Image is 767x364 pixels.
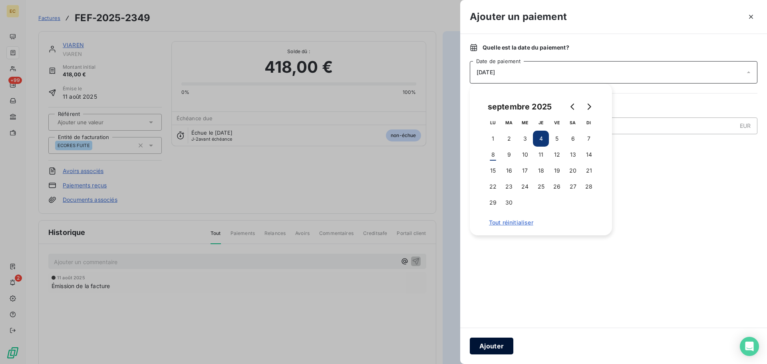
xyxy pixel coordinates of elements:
[581,131,597,147] button: 7
[470,10,567,24] h3: Ajouter un paiement
[470,141,757,149] span: Nouveau solde dû :
[581,179,597,195] button: 28
[565,99,581,115] button: Go to previous month
[483,44,569,52] span: Quelle est la date du paiement ?
[501,163,517,179] button: 16
[533,131,549,147] button: 4
[485,163,501,179] button: 15
[485,195,501,211] button: 29
[565,115,581,131] th: samedi
[517,131,533,147] button: 3
[581,99,597,115] button: Go to next month
[565,147,581,163] button: 13
[501,131,517,147] button: 2
[485,179,501,195] button: 22
[549,179,565,195] button: 26
[485,147,501,163] button: 8
[517,115,533,131] th: mercredi
[501,147,517,163] button: 9
[501,115,517,131] th: mardi
[549,147,565,163] button: 12
[565,179,581,195] button: 27
[565,163,581,179] button: 20
[533,179,549,195] button: 25
[517,179,533,195] button: 24
[485,100,554,113] div: septembre 2025
[549,131,565,147] button: 5
[485,131,501,147] button: 1
[517,147,533,163] button: 10
[470,338,513,354] button: Ajouter
[565,131,581,147] button: 6
[740,337,759,356] div: Open Intercom Messenger
[533,115,549,131] th: jeudi
[517,163,533,179] button: 17
[549,115,565,131] th: vendredi
[477,69,495,76] span: [DATE]
[549,163,565,179] button: 19
[581,115,597,131] th: dimanche
[533,147,549,163] button: 11
[485,115,501,131] th: lundi
[489,219,593,226] span: Tout réinitialiser
[581,147,597,163] button: 14
[581,163,597,179] button: 21
[501,195,517,211] button: 30
[533,163,549,179] button: 18
[501,179,517,195] button: 23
